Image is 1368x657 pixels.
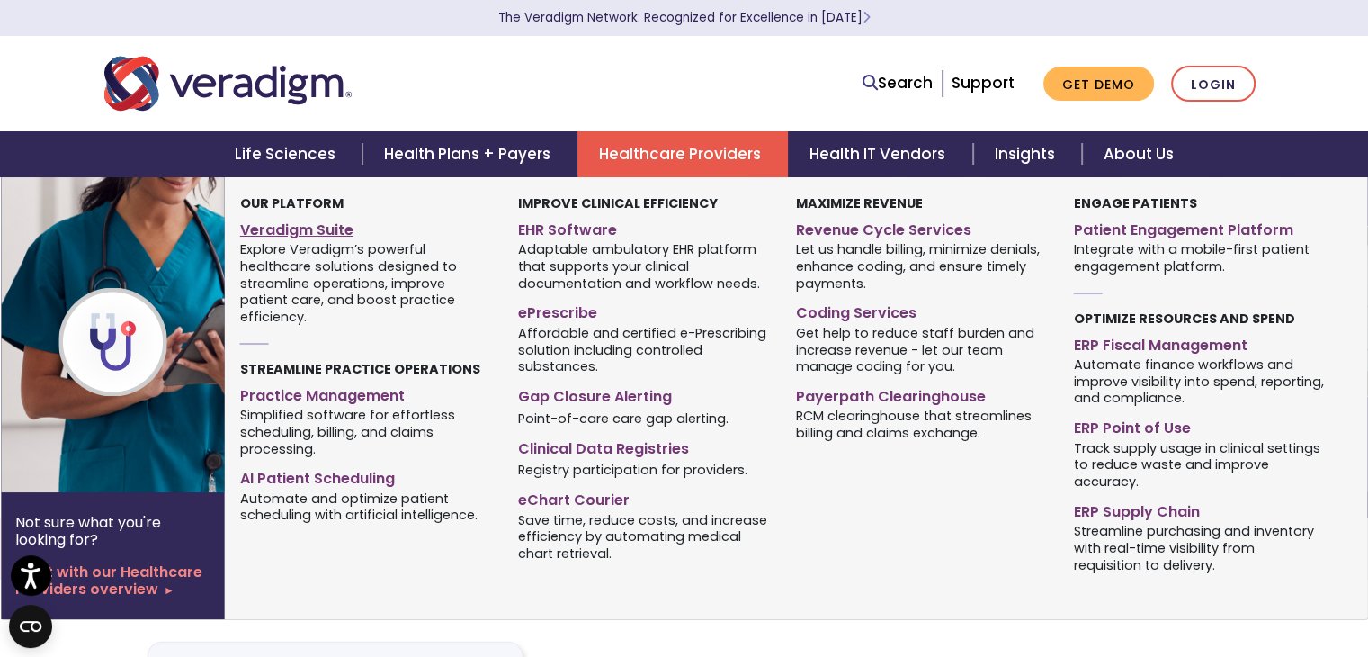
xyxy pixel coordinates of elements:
[796,381,1047,407] a: Payerpath Clearinghouse
[518,194,718,212] strong: Improve Clinical Efficiency
[15,563,210,598] a: Start with our Healthcare Providers overview
[952,72,1015,94] a: Support
[796,194,923,212] strong: Maximize Revenue
[973,131,1082,177] a: Insights
[518,381,769,407] a: Gap Closure Alerting
[1073,214,1324,240] a: Patient Engagement Platform
[1073,329,1324,355] a: ERP Fiscal Management
[240,194,344,212] strong: Our Platform
[240,489,491,524] span: Automate and optimize patient scheduling with artificial intelligence.
[1024,528,1346,635] iframe: Drift Chat Widget
[240,360,480,378] strong: Streamline Practice Operations
[518,323,769,375] span: Affordable and certified e-Prescribing solution including controlled substances.
[518,240,769,292] span: Adaptable ambulatory EHR platform that supports your clinical documentation and workflow needs.
[518,297,769,323] a: ePrescribe
[104,54,352,113] img: Veradigm logo
[1073,355,1324,407] span: Automate finance workflows and improve visibility into spend, reporting, and compliance.
[788,131,972,177] a: Health IT Vendors
[1073,522,1324,574] span: Streamline purchasing and inventory with real-time visibility from requisition to delivery.
[1171,66,1256,103] a: Login
[362,131,577,177] a: Health Plans + Payers
[213,131,362,177] a: Life Sciences
[796,407,1047,442] span: RCM clearinghouse that streamlines billing and claims exchange.
[518,461,747,479] span: Registry participation for providers.
[518,433,769,459] a: Clinical Data Registries
[518,409,729,427] span: Point-of-care care gap alerting.
[577,131,788,177] a: Healthcare Providers
[1073,240,1324,275] span: Integrate with a mobile-first patient engagement platform.
[1082,131,1195,177] a: About Us
[240,380,491,406] a: Practice Management
[498,9,871,26] a: The Veradigm Network: Recognized for Excellence in [DATE]Learn More
[240,406,491,458] span: Simplified software for effortless scheduling, billing, and claims processing.
[863,71,933,95] a: Search
[863,9,871,26] span: Learn More
[1043,67,1154,102] a: Get Demo
[518,510,769,562] span: Save time, reduce costs, and increase efficiency by automating medical chart retrieval.
[1073,496,1324,522] a: ERP Supply Chain
[796,323,1047,375] span: Get help to reduce staff burden and increase revenue - let our team manage coding for you.
[240,214,491,240] a: Veradigm Suite
[1073,412,1324,438] a: ERP Point of Use
[796,240,1047,292] span: Let us handle billing, minimize denials, enhance coding, and ensure timely payments.
[796,297,1047,323] a: Coding Services
[1073,194,1196,212] strong: Engage Patients
[15,514,210,548] p: Not sure what you're looking for?
[1,177,291,492] img: Healthcare Provider
[1073,438,1324,490] span: Track supply usage in clinical settings to reduce waste and improve accuracy.
[518,214,769,240] a: EHR Software
[9,605,52,648] button: Open CMP widget
[1073,310,1294,328] strong: Optimize Resources and Spend
[240,240,491,326] span: Explore Veradigm’s powerful healthcare solutions designed to streamline operations, improve patie...
[240,463,491,489] a: AI Patient Scheduling
[796,214,1047,240] a: Revenue Cycle Services
[518,484,769,510] a: eChart Courier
